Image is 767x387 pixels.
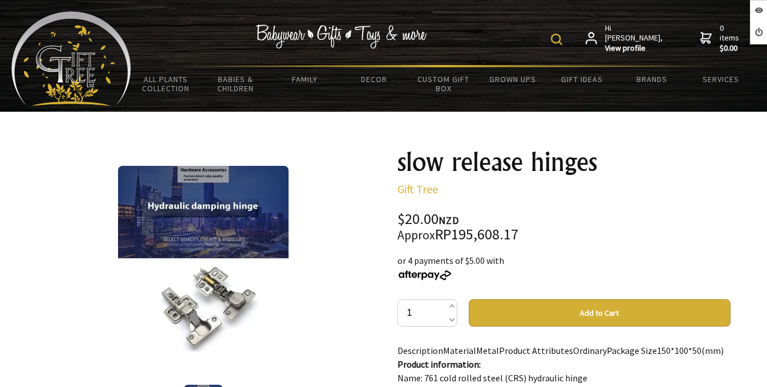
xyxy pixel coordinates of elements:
[686,67,756,91] a: Services
[605,43,664,54] strong: View profile
[397,254,731,281] div: or 4 payments of $5.00 with
[617,67,687,91] a: Brands
[547,67,617,91] a: Gift Ideas
[720,43,741,54] strong: $0.00
[397,227,435,243] small: Approx
[270,67,339,91] a: Family
[397,182,438,196] a: Gift Tree
[469,299,731,327] button: Add to Cart
[478,67,547,91] a: Grown Ups
[551,34,562,45] img: product search
[201,67,270,100] a: Babies & Children
[397,212,731,242] div: $20.00 RP195,608.17
[11,11,131,106] img: Babyware - Gifts - Toys and more...
[118,166,289,352] img: slow release hinges
[397,270,452,280] img: Afterpay
[586,23,664,54] a: Hi [PERSON_NAME],View profile
[255,25,427,48] img: Babywear - Gifts - Toys & more
[397,359,481,370] strong: Product information:
[605,23,664,54] span: Hi [PERSON_NAME],
[409,67,478,100] a: Custom Gift Box
[131,67,201,100] a: All Plants Collection
[339,67,409,91] a: Decor
[720,23,741,54] span: 0 items
[439,214,459,227] span: NZD
[700,23,741,54] a: 0 items$0.00
[397,148,731,176] h1: slow release hinges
